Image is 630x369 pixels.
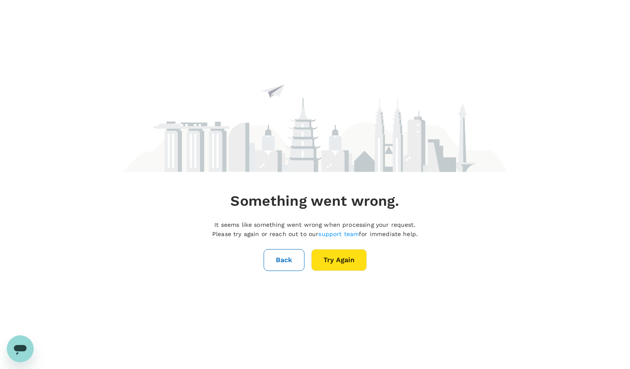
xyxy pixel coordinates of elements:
a: support team [318,231,359,237]
iframe: Button to launch messaging window [7,335,34,362]
h4: Something went wrong. [230,192,399,210]
button: Try Again [311,249,367,271]
img: maintenance [123,47,507,172]
p: It seems like something went wrong when processing your request. Please try again or reach out to... [212,220,418,239]
button: Back [264,249,304,271]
